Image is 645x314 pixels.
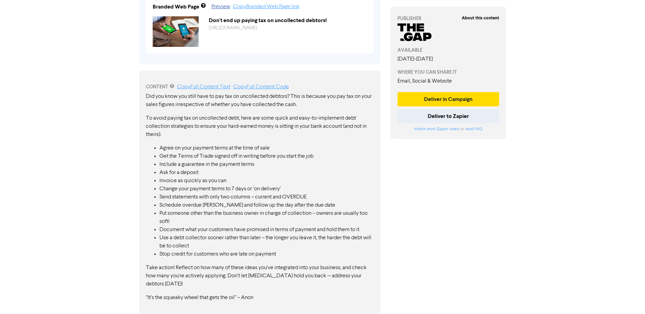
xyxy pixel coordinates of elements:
li: Include a guarantee in the payment terms [159,160,374,169]
a: [URL][DOMAIN_NAME] [209,25,257,30]
a: Preview [211,4,230,10]
div: Don't end up paying tax on uncollected debtors! [204,16,372,24]
div: Branded Web Page [153,3,199,11]
li: Use a debt collector sooner rather than later – the longer you leave it, the harder the debt will... [159,234,374,250]
div: CONTENT [146,83,374,91]
p: To avoid paying tax on uncollected debt, here are some quick and easy-to-implement debt collectio... [146,114,374,139]
a: Watch short Zapier video [414,127,459,131]
div: or [397,126,499,132]
div: AVAILABLE [397,47,499,54]
li: Document what your customers have promised in terms of payment and hold them to it [159,226,374,234]
li: Change your payment terms to 7 days or ‘on delivery’ [159,185,374,193]
button: Deliver in Campaign [397,92,499,106]
li: Send statements with only two columns – current and OVERDUE [159,193,374,201]
div: [DATE] - [DATE] [397,55,499,63]
div: https://public2.bomamarketing.com/cp/3zxnSaBLVMASB3ocax4tRO?sa=DrelUOFr [204,24,372,32]
li: Invoice as quickly as you can [159,177,374,185]
div: Email, Social & Website [397,77,499,85]
li: Schedule overdue [PERSON_NAME] and follow up the day after the due date [159,201,374,209]
li: Stop credit for customers who are late on payment [159,250,374,258]
p: “It’s the squeaky wheel that gets the oil” – Anon [146,294,374,302]
a: read FAQ [465,127,482,131]
li: Put someone other than the business owner in charge of collection – owners are usually too soft! [159,209,374,226]
button: Deliver to Zapier [397,109,499,123]
iframe: Chat Widget [611,281,645,314]
div: PUBLISHER [397,15,499,22]
li: Get the Terms of Trade signed off in writing before you start the job [159,152,374,160]
a: Copy Branded Web Page link [233,4,300,10]
div: WHERE YOU CAN SHARE IT [397,69,499,76]
a: Copy Full Content Text [177,84,231,90]
a: Copy Full Content Code [233,84,289,90]
p: Did you know you still have to pay tax on uncollected debtors? This is because you pay tax on you... [146,92,374,109]
p: Take action! Reflect on how many of these ideas you've integrated into your business, and check h... [146,264,374,288]
li: Agree on your payment terms at the time of sale [159,144,374,152]
li: Ask for a deposit [159,169,374,177]
strong: About this content [462,15,499,21]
